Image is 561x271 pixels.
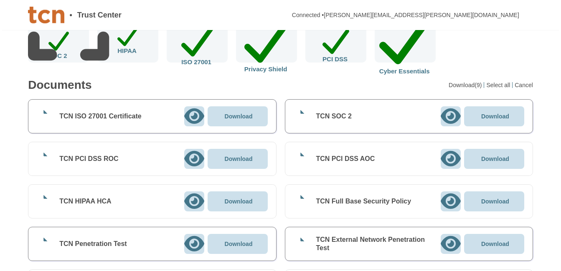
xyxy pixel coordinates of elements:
p: Download [225,241,253,247]
div: TCN ISO 27001 Certificate [59,112,142,120]
p: Download [481,241,509,247]
div: Connected • [PERSON_NAME][EMAIL_ADDRESS][PERSON_NAME][DOMAIN_NAME] [292,12,519,18]
div: PCI DSS [322,25,349,62]
div: TCN External Network Penetration Test [316,236,431,252]
div: ISO 27001 [181,23,213,65]
div: Select all [486,82,513,88]
div: Privacy Shield [244,15,289,73]
div: TCN PCI DSS ROC [59,155,118,163]
p: Download [225,156,253,162]
p: Download [225,113,253,119]
p: Download [481,156,509,162]
div: TCN Penetration Test [59,240,127,248]
p: Download [481,198,509,204]
div: TCN SOC 2 [316,112,352,120]
img: Company Banner [28,7,64,23]
div: Download(9) [449,82,484,88]
p: Download [481,113,509,119]
div: TCN Full Base Security Policy [316,197,411,206]
div: Cancel [515,82,533,88]
div: HIPAA [117,24,138,54]
div: TCN PCI DSS AOC [316,155,375,163]
span: • [69,11,72,19]
div: Cyber Essentials [379,8,432,74]
p: Download [225,198,253,204]
div: Documents [28,79,91,91]
span: Trust Center [77,11,122,19]
div: TCN HIPAA HCA [59,197,111,206]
